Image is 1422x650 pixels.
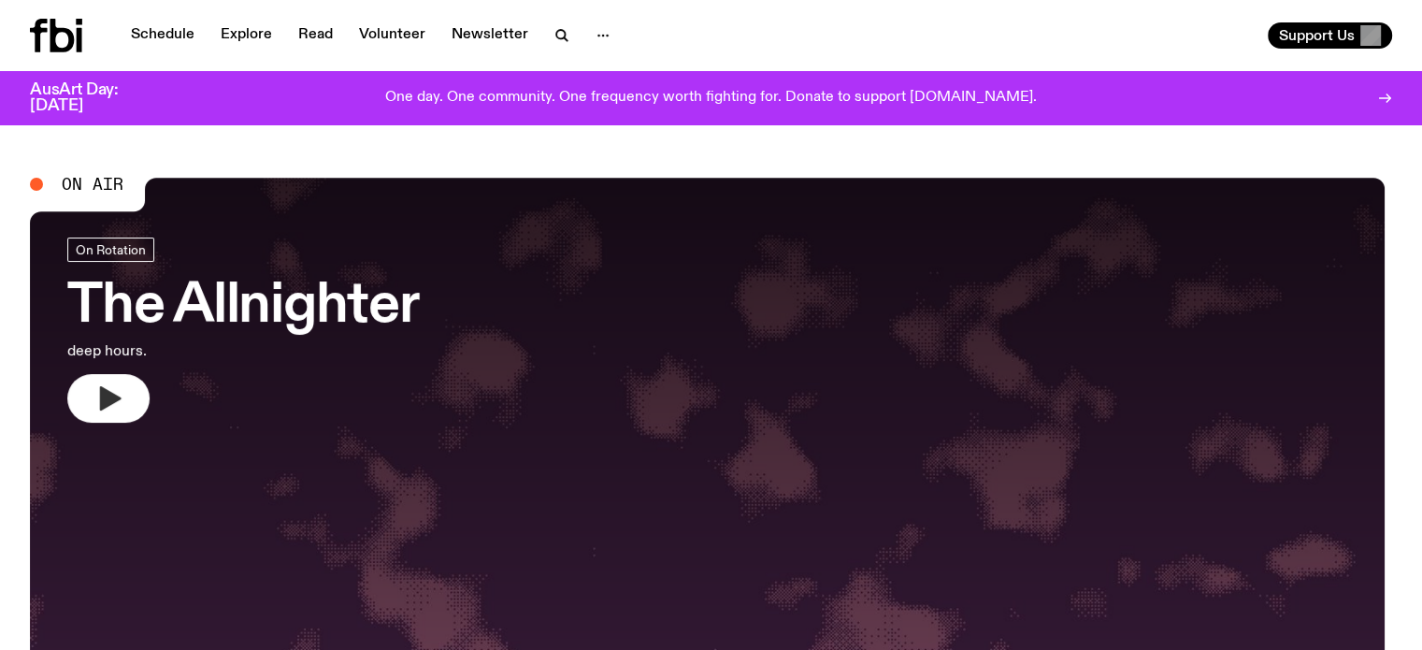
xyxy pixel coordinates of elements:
span: Support Us [1279,27,1355,44]
span: On Rotation [76,242,146,256]
a: Read [287,22,344,49]
a: Volunteer [348,22,437,49]
a: On Rotation [67,238,154,262]
a: The Allnighterdeep hours. [67,238,419,423]
a: Schedule [120,22,206,49]
h3: AusArt Day: [DATE] [30,82,150,114]
p: One day. One community. One frequency worth fighting for. Donate to support [DOMAIN_NAME]. [385,90,1037,107]
h3: The Allnighter [67,281,419,333]
a: Explore [209,22,283,49]
button: Support Us [1268,22,1392,49]
p: deep hours. [67,340,419,363]
span: On Air [62,176,123,193]
a: Newsletter [440,22,539,49]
